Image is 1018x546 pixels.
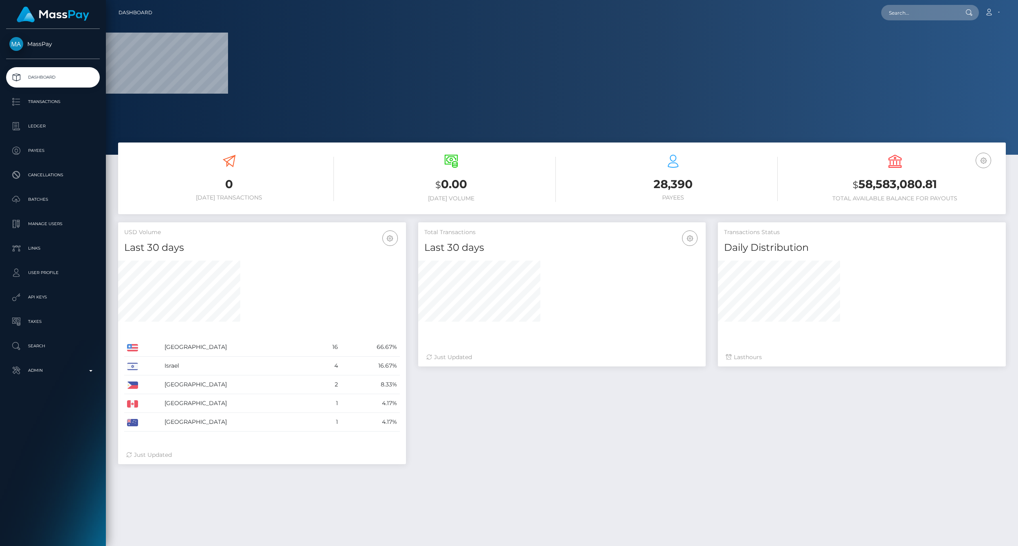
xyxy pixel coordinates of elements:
a: Search [6,336,100,356]
h3: 58,583,080.81 [790,176,1000,193]
p: Taxes [9,316,97,328]
td: 16 [315,338,341,357]
img: AU.png [127,419,138,426]
td: 4.17% [341,413,399,432]
td: 1 [315,394,341,413]
h6: [DATE] Transactions [124,194,334,201]
h6: [DATE] Volume [346,195,556,202]
p: Links [9,242,97,254]
a: API Keys [6,287,100,307]
p: User Profile [9,267,97,279]
p: Transactions [9,96,97,108]
img: MassPay [9,37,23,51]
a: Transactions [6,92,100,112]
h6: Payees [568,194,778,201]
p: Payees [9,145,97,157]
a: Dashboard [118,4,152,21]
h5: Transactions Status [724,228,1000,237]
small: $ [435,179,441,191]
input: Search... [881,5,958,20]
p: Ledger [9,120,97,132]
td: [GEOGRAPHIC_DATA] [162,375,315,394]
td: 2 [315,375,341,394]
p: Cancellations [9,169,97,181]
a: User Profile [6,263,100,283]
a: Batches [6,189,100,210]
td: Israel [162,357,315,375]
h3: 28,390 [568,176,778,192]
a: Manage Users [6,214,100,234]
p: Manage Users [9,218,97,230]
img: US.png [127,344,138,351]
h5: USD Volume [124,228,400,237]
h4: Last 30 days [124,241,400,255]
a: Admin [6,360,100,381]
img: IL.png [127,363,138,370]
td: [GEOGRAPHIC_DATA] [162,394,315,413]
td: 16.67% [341,357,399,375]
div: Just Updated [126,451,398,459]
td: [GEOGRAPHIC_DATA] [162,413,315,432]
small: $ [853,179,858,191]
a: Cancellations [6,165,100,185]
a: Payees [6,140,100,161]
h4: Daily Distribution [724,241,1000,255]
p: Dashboard [9,71,97,83]
p: Batches [9,193,97,206]
td: 4 [315,357,341,375]
h6: Total Available Balance for Payouts [790,195,1000,202]
td: 8.33% [341,375,399,394]
img: CA.png [127,400,138,408]
p: Admin [9,364,97,377]
span: MassPay [6,40,100,48]
div: Last hours [726,353,998,362]
a: Taxes [6,311,100,332]
h3: 0 [124,176,334,192]
h5: Total Transactions [424,228,700,237]
div: Just Updated [426,353,698,362]
p: Search [9,340,97,352]
h3: 0.00 [346,176,556,193]
td: 1 [315,413,341,432]
a: Dashboard [6,67,100,88]
td: 66.67% [341,338,399,357]
img: MassPay Logo [17,7,89,22]
img: PH.png [127,382,138,389]
a: Ledger [6,116,100,136]
p: API Keys [9,291,97,303]
h4: Last 30 days [424,241,700,255]
a: Links [6,238,100,259]
td: [GEOGRAPHIC_DATA] [162,338,315,357]
td: 4.17% [341,394,399,413]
